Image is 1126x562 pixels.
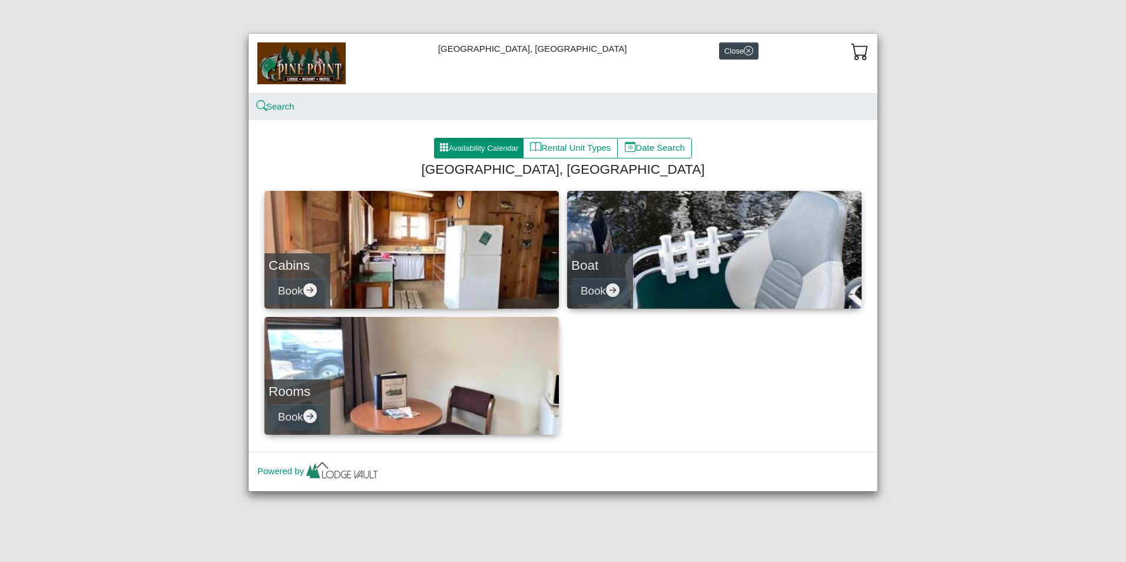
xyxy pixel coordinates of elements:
img: b144ff98-a7e1-49bd-98da-e9ae77355310.jpg [257,42,346,84]
button: grid3x3 gap fillAvailability Calendar [434,138,524,159]
svg: x circle [744,46,753,55]
h4: Rooms [269,384,326,399]
h4: Boat [571,257,629,273]
svg: arrow right circle fill [303,283,317,297]
button: Bookarrow right circle fill [269,278,326,305]
svg: cart [851,42,869,60]
a: Powered by [257,466,380,476]
svg: grid3x3 gap fill [439,143,449,152]
h4: [GEOGRAPHIC_DATA], [GEOGRAPHIC_DATA] [269,161,857,177]
a: searchSearch [257,101,294,111]
svg: book [530,141,541,153]
button: bookRental Unit Types [523,138,618,159]
button: Closex circle [719,42,759,59]
img: lv-small.ca335149.png [304,459,380,485]
button: Bookarrow right circle fill [269,404,326,431]
button: calendar dateDate Search [617,138,692,159]
svg: calendar date [625,141,636,153]
h4: Cabins [269,257,326,273]
div: [GEOGRAPHIC_DATA], [GEOGRAPHIC_DATA] [249,34,877,93]
svg: search [257,102,266,111]
svg: arrow right circle fill [606,283,620,297]
button: Bookarrow right circle fill [571,278,629,305]
svg: arrow right circle fill [303,409,317,423]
